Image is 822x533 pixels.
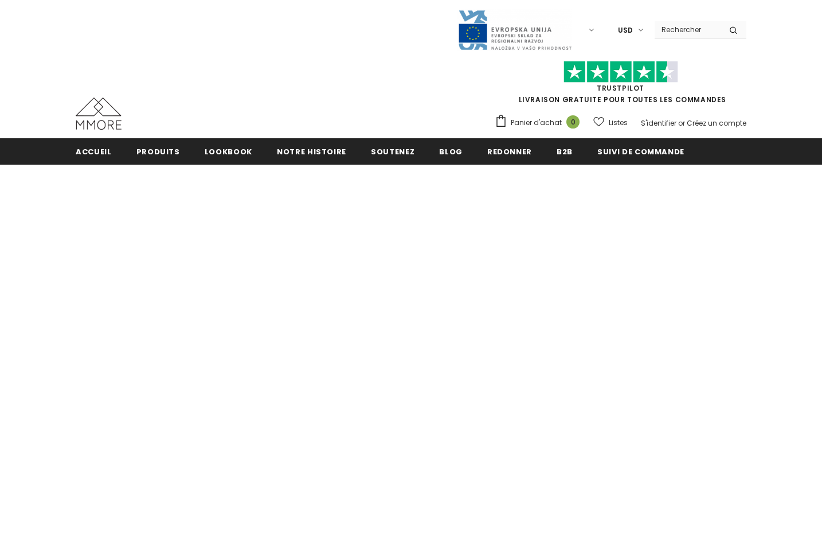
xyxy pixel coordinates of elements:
a: Javni Razpis [457,25,572,34]
span: or [678,118,685,128]
a: B2B [557,138,573,164]
a: Blog [439,138,463,164]
a: Suivi de commande [597,138,684,164]
span: Listes [609,117,628,129]
span: 0 [566,115,580,129]
a: Listes [593,112,628,133]
span: USD [618,25,633,36]
span: soutenez [371,146,414,157]
img: Javni Razpis [457,9,572,51]
a: Panier d'achat 0 [495,114,585,131]
span: Produits [136,146,180,157]
span: Suivi de commande [597,146,684,157]
a: Produits [136,138,180,164]
span: Redonner [487,146,532,157]
span: Blog [439,146,463,157]
a: Notre histoire [277,138,346,164]
span: Accueil [76,146,112,157]
span: B2B [557,146,573,157]
a: TrustPilot [597,83,644,93]
a: Créez un compte [687,118,746,128]
img: Cas MMORE [76,98,122,130]
a: Redonner [487,138,532,164]
span: Panier d'achat [511,117,562,129]
a: S'identifier [641,118,676,128]
span: LIVRAISON GRATUITE POUR TOUTES LES COMMANDES [495,66,746,104]
span: Notre histoire [277,146,346,157]
a: Lookbook [205,138,252,164]
a: Accueil [76,138,112,164]
img: Faites confiance aux étoiles pilotes [563,61,678,83]
input: Search Site [655,21,721,38]
span: Lookbook [205,146,252,157]
a: soutenez [371,138,414,164]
